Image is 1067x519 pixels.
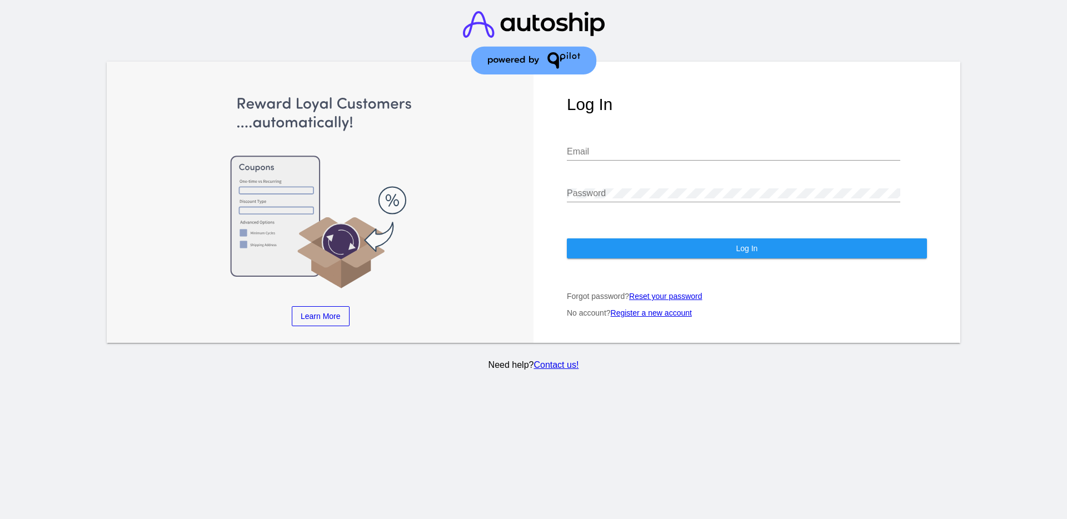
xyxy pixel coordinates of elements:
[567,238,927,258] button: Log In
[611,308,692,317] a: Register a new account
[105,360,963,370] p: Need help?
[292,306,350,326] a: Learn More
[567,292,927,301] p: Forgot password?
[567,95,927,114] h1: Log In
[567,308,927,317] p: No account?
[567,147,900,157] input: Email
[736,244,757,253] span: Log In
[533,360,579,370] a: Contact us!
[301,312,341,321] span: Learn More
[141,95,501,290] img: Apply Coupons Automatically to Scheduled Orders with QPilot
[629,292,702,301] a: Reset your password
